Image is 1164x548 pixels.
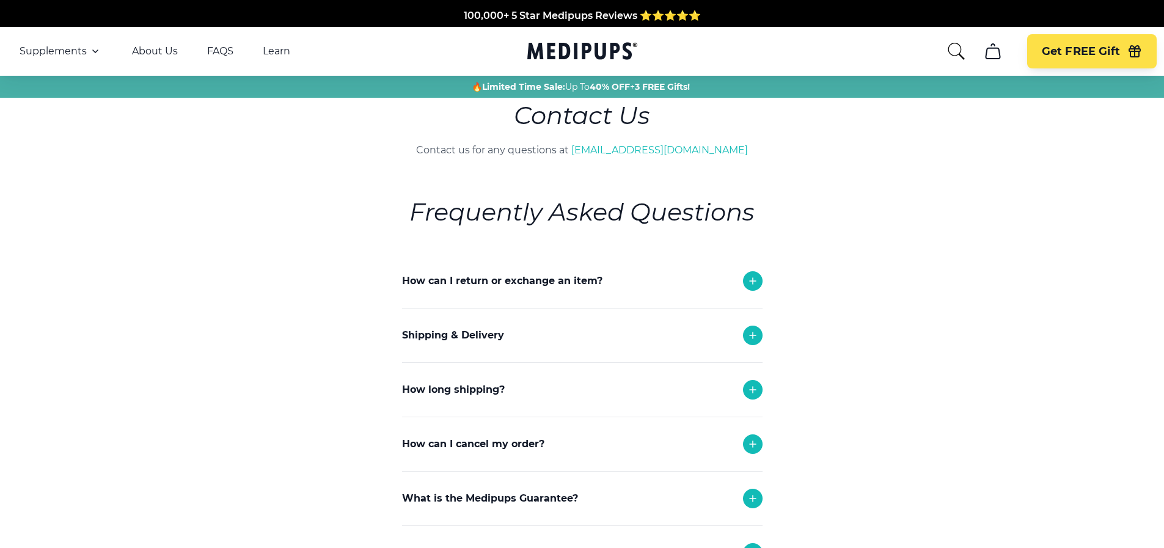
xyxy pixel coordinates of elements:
[1027,34,1157,68] button: Get FREE Gift
[978,37,1008,66] button: cart
[379,11,785,23] span: Made In The [GEOGRAPHIC_DATA] from domestic & globally sourced ingredients
[263,45,290,57] a: Learn
[20,45,87,57] span: Supplements
[571,144,748,156] a: [EMAIL_ADDRESS][DOMAIN_NAME]
[334,98,831,133] h1: Contact Us
[527,40,637,65] a: Medipups
[20,44,103,59] button: Supplements
[207,45,233,57] a: FAQS
[334,143,831,158] p: Contact us for any questions at
[402,417,763,466] div: Each order takes 1-2 business days to be delivered.
[1042,45,1120,59] span: Get FREE Gift
[402,274,602,288] p: How can I return or exchange an item?
[402,491,578,506] p: What is the Medipups Guarantee?
[402,437,544,451] p: How can I cancel my order?
[946,42,966,61] button: search
[402,328,504,343] p: Shipping & Delivery
[402,382,505,397] p: How long shipping?
[132,45,178,57] a: About Us
[472,81,690,93] span: 🔥 Up To +
[402,194,763,230] h6: Frequently Asked Questions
